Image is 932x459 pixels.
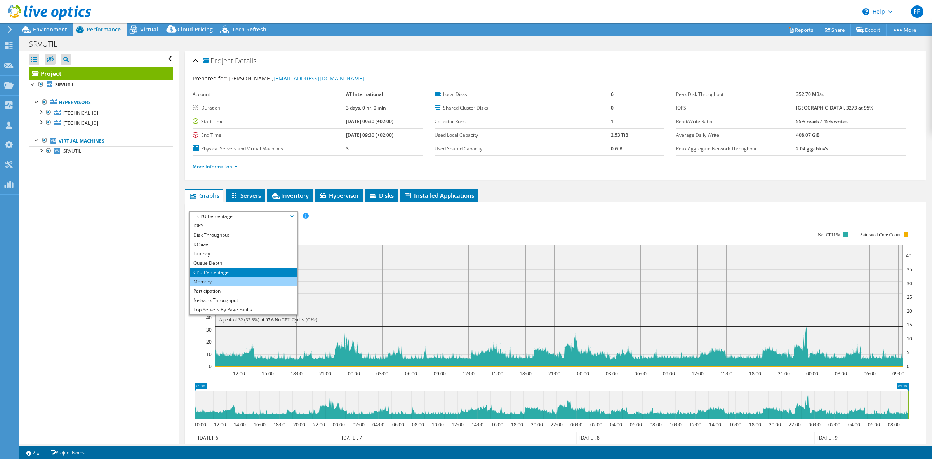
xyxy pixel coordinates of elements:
[319,370,331,377] text: 21:00
[313,421,325,428] text: 22:00
[348,370,360,377] text: 00:00
[434,370,446,377] text: 09:00
[520,370,532,377] text: 18:00
[190,286,297,296] li: Participation
[273,421,285,428] text: 18:00
[376,370,388,377] text: 03:00
[293,421,305,428] text: 20:00
[214,421,226,428] text: 12:00
[862,8,869,15] svg: \n
[29,67,173,80] a: Project
[63,148,81,154] span: SRVUTIL
[606,370,618,377] text: 03:00
[828,421,840,428] text: 02:00
[230,192,261,199] span: Servers
[190,277,297,286] li: Memory
[87,26,121,33] span: Performance
[796,132,820,138] b: 408.07 GiB
[193,163,238,170] a: More Information
[25,40,70,48] h1: SRVUTIL
[491,421,503,428] text: 16:00
[206,339,212,345] text: 20
[403,192,474,199] span: Installed Applications
[850,24,887,36] a: Export
[392,421,404,428] text: 06:00
[234,421,246,428] text: 14:00
[193,212,293,221] span: CPU Percentage
[570,421,582,428] text: 00:00
[435,104,611,112] label: Shared Cluster Disks
[346,118,393,125] b: [DATE] 09:30 (+02:00)
[63,110,98,116] span: [TECHNICAL_ID]
[749,370,761,377] text: 18:00
[353,421,365,428] text: 02:00
[206,351,212,358] text: 10
[193,104,346,112] label: Duration
[55,81,75,88] b: SRVUTIL
[233,370,245,377] text: 12:00
[432,421,444,428] text: 10:00
[369,192,394,199] span: Disks
[193,145,346,153] label: Physical Servers and Virtual Machines
[548,370,560,377] text: 21:00
[346,132,393,138] b: [DATE] 09:30 (+02:00)
[190,230,297,240] li: Disk Throughput
[189,192,219,199] span: Graphs
[635,370,647,377] text: 06:00
[669,421,682,428] text: 10:00
[290,370,303,377] text: 18:00
[271,192,309,199] span: Inventory
[33,26,67,33] span: Environment
[630,421,642,428] text: 06:00
[907,308,912,314] text: 20
[720,370,732,377] text: 15:00
[749,421,761,428] text: 18:00
[29,80,173,90] a: SRVUTIL
[611,132,628,138] b: 2.53 TiB
[796,118,848,125] b: 55% reads / 45% writes
[333,421,345,428] text: 00:00
[346,145,349,152] b: 3
[435,145,611,153] label: Used Shared Capacity
[848,421,860,428] text: 04:00
[531,421,543,428] text: 20:00
[907,321,912,328] text: 15
[611,91,614,98] b: 6
[611,118,614,125] b: 1
[412,421,424,428] text: 08:00
[346,105,386,111] b: 3 days, 0 hr, 0 min
[435,118,611,126] label: Collector Runs
[140,26,158,33] span: Virtual
[676,91,796,98] label: Peak Disk Throughput
[190,258,297,268] li: Queue Depth
[435,131,611,139] label: Used Local Capacity
[21,448,45,457] a: 2
[806,370,818,377] text: 00:00
[676,131,796,139] label: Average Daily Write
[29,146,173,156] a: SRVUTIL
[273,75,364,82] a: [EMAIL_ADDRESS][DOMAIN_NAME]
[232,26,266,33] span: Tech Refresh
[818,232,840,237] text: Net CPU %
[663,370,675,377] text: 09:00
[796,105,873,111] b: [GEOGRAPHIC_DATA], 3273 at 95%
[435,91,611,98] label: Local Disks
[190,240,297,249] li: IO Size
[860,232,901,237] text: Saturated Core Count
[190,221,297,230] li: IOPS
[193,118,346,126] label: Start Time
[611,145,622,152] b: 0 GiB
[590,421,602,428] text: 02:00
[907,335,912,342] text: 10
[689,421,701,428] text: 12:00
[190,268,297,277] li: CPU Percentage
[729,421,741,428] text: 16:00
[907,266,912,273] text: 35
[906,252,911,259] text: 40
[789,421,801,428] text: 22:00
[452,421,464,428] text: 12:00
[782,24,819,36] a: Reports
[194,421,206,428] text: 10:00
[809,421,821,428] text: 00:00
[907,363,909,370] text: 0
